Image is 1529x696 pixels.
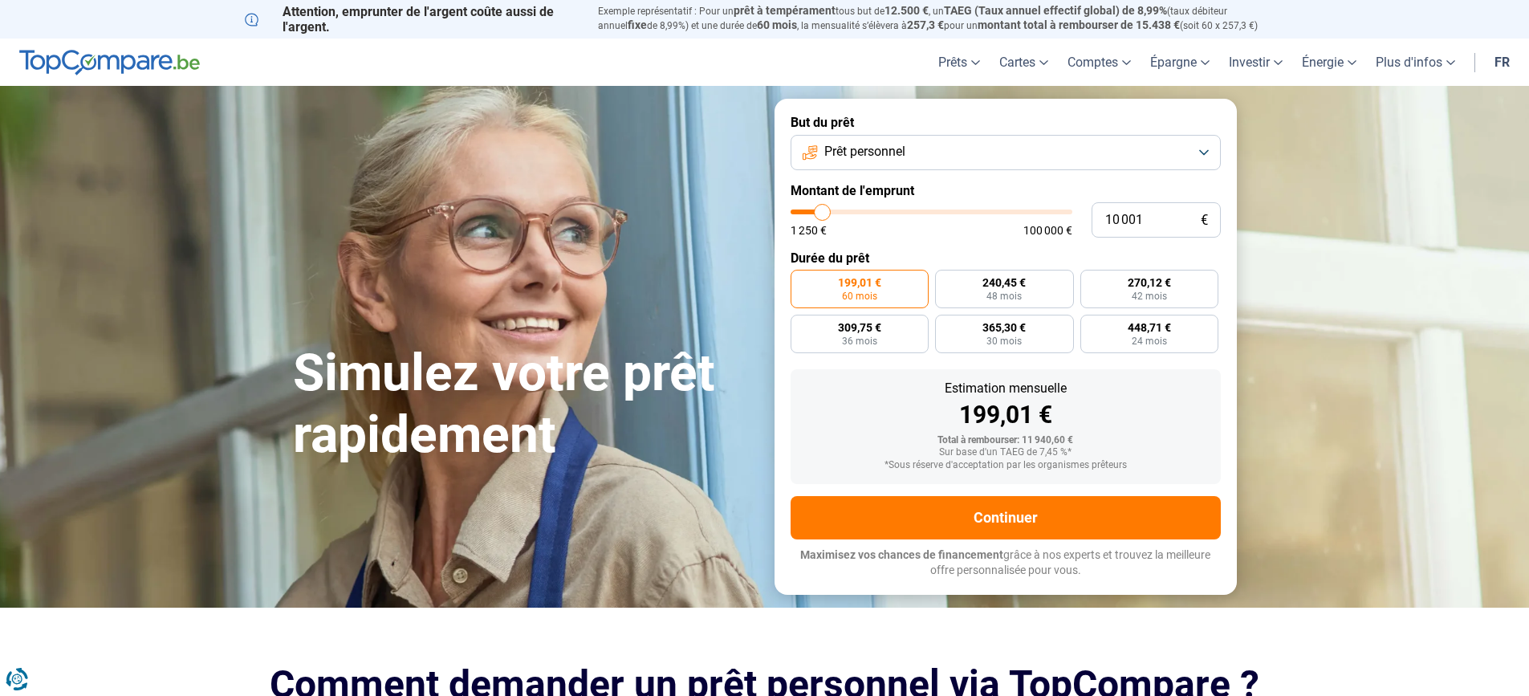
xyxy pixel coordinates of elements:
[990,39,1058,86] a: Cartes
[803,447,1208,458] div: Sur base d'un TAEG de 7,45 %*
[1023,225,1072,236] span: 100 000 €
[838,322,881,333] span: 309,75 €
[803,460,1208,471] div: *Sous réserve d'acceptation par les organismes prêteurs
[791,496,1221,539] button: Continuer
[982,277,1026,288] span: 240,45 €
[1132,336,1167,346] span: 24 mois
[982,322,1026,333] span: 365,30 €
[907,18,944,31] span: 257,3 €
[791,225,827,236] span: 1 250 €
[803,403,1208,427] div: 199,01 €
[986,291,1022,301] span: 48 mois
[757,18,797,31] span: 60 mois
[929,39,990,86] a: Prêts
[1128,277,1171,288] span: 270,12 €
[245,4,579,35] p: Attention, emprunter de l'argent coûte aussi de l'argent.
[791,135,1221,170] button: Prêt personnel
[628,18,647,31] span: fixe
[1485,39,1519,86] a: fr
[1219,39,1292,86] a: Investir
[1366,39,1465,86] a: Plus d'infos
[791,183,1221,198] label: Montant de l'emprunt
[838,277,881,288] span: 199,01 €
[1058,39,1141,86] a: Comptes
[986,336,1022,346] span: 30 mois
[791,250,1221,266] label: Durée du prêt
[1132,291,1167,301] span: 42 mois
[293,343,755,466] h1: Simulez votre prêt rapidement
[734,4,836,17] span: prêt à tempérament
[19,50,200,75] img: TopCompare
[824,143,905,161] span: Prêt personnel
[791,115,1221,130] label: But du prêt
[1201,214,1208,227] span: €
[1292,39,1366,86] a: Énergie
[944,4,1167,17] span: TAEG (Taux annuel effectif global) de 8,99%
[598,4,1285,33] p: Exemple représentatif : Pour un tous but de , un (taux débiteur annuel de 8,99%) et une durée de ...
[978,18,1180,31] span: montant total à rembourser de 15.438 €
[1128,322,1171,333] span: 448,71 €
[884,4,929,17] span: 12.500 €
[842,291,877,301] span: 60 mois
[842,336,877,346] span: 36 mois
[803,382,1208,395] div: Estimation mensuelle
[800,548,1003,561] span: Maximisez vos chances de financement
[803,435,1208,446] div: Total à rembourser: 11 940,60 €
[1141,39,1219,86] a: Épargne
[791,547,1221,579] p: grâce à nos experts et trouvez la meilleure offre personnalisée pour vous.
